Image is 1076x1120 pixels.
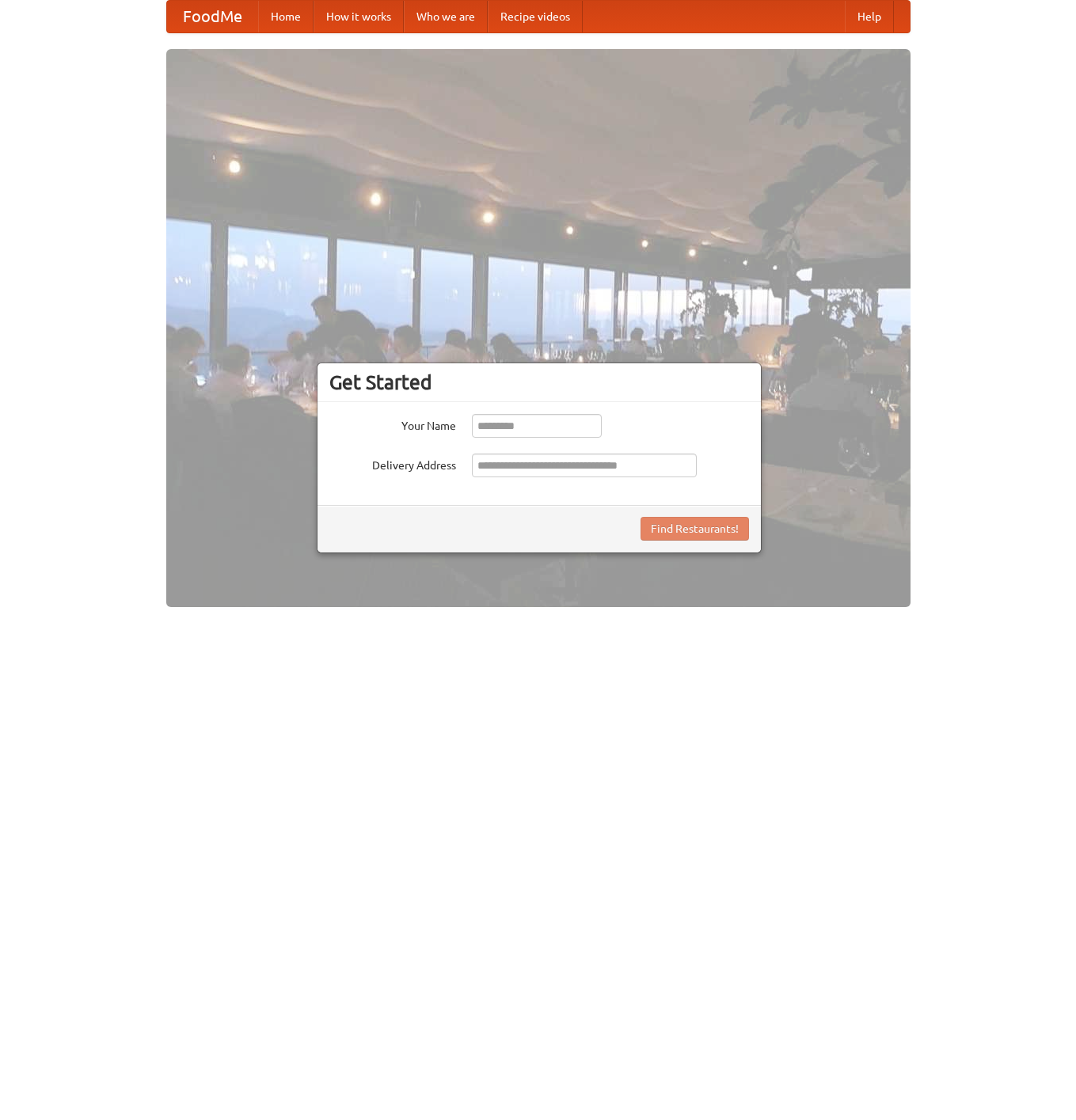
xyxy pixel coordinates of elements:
[329,454,456,473] label: Delivery Address
[404,1,488,32] a: Who we are
[641,517,749,541] button: Find Restaurants!
[314,1,404,32] a: How it works
[488,1,583,32] a: Recipe videos
[167,1,258,32] a: FoodMe
[329,414,456,434] label: Your Name
[258,1,314,32] a: Home
[845,1,894,32] a: Help
[329,370,749,394] h3: Get Started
